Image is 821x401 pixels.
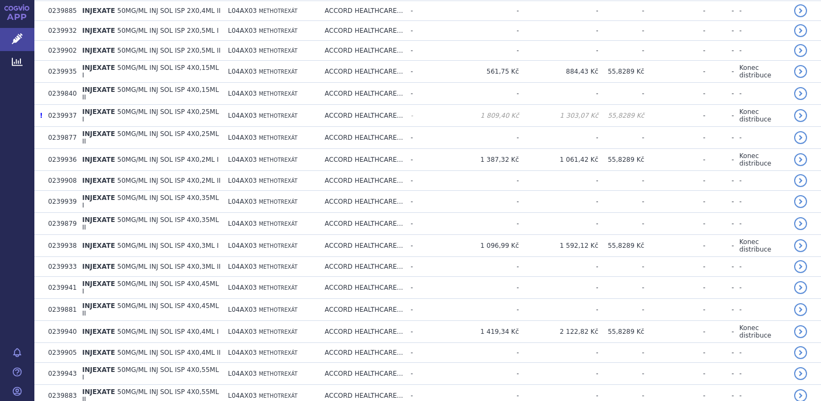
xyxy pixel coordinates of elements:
[443,105,518,127] td: 1 809,40 Kč
[405,127,443,149] td: -
[519,21,599,41] td: -
[644,235,705,257] td: -
[40,112,42,119] span: Poslední data tohoto produktu jsou ze SCAU platného k 01.05.2023.
[644,171,705,191] td: -
[259,48,298,54] span: METHOTREXÁT
[705,61,734,83] td: -
[734,363,789,385] td: -
[319,235,405,257] td: ACCORD HEALTHCARE...
[228,177,257,184] span: L04AX03
[644,21,705,41] td: -
[519,171,599,191] td: -
[794,303,807,316] a: detail
[405,213,443,235] td: -
[443,277,518,299] td: -
[82,27,115,34] span: INJEXATE
[443,171,518,191] td: -
[599,127,645,149] td: -
[405,83,443,105] td: -
[117,349,220,356] span: 50MG/ML INJ SOL ISP 4X0,4ML II
[443,191,518,213] td: -
[794,87,807,100] a: detail
[259,91,298,97] span: METHOTREXÁT
[734,213,789,235] td: -
[228,220,257,227] span: L04AX03
[259,199,298,205] span: METHOTREXÁT
[405,149,443,171] td: -
[734,235,789,257] td: Konec distribuce
[42,257,76,277] td: 0239933
[117,263,220,270] span: 50MG/ML INJ SOL ISP 4X0,3ML II
[443,41,518,61] td: -
[705,171,734,191] td: -
[599,235,645,257] td: 55,8289 Kč
[228,134,257,141] span: L04AX03
[443,363,518,385] td: -
[705,149,734,171] td: -
[405,257,443,277] td: -
[82,194,219,209] span: 50MG/ML INJ SOL ISP 4X0,35ML I
[794,44,807,57] a: detail
[405,61,443,83] td: -
[443,299,518,321] td: -
[82,366,219,381] span: 50MG/ML INJ SOL ISP 4X0,55ML I
[117,27,219,34] span: 50MG/ML INJ SOL ISP 2X0,5ML I
[259,243,298,249] span: METHOTREXÁT
[42,343,76,363] td: 0239905
[259,264,298,270] span: METHOTREXÁT
[734,61,789,83] td: Konec distribuce
[705,299,734,321] td: -
[42,171,76,191] td: 0239908
[319,127,405,149] td: ACCORD HEALTHCARE...
[259,157,298,163] span: METHOTREXÁT
[319,363,405,385] td: ACCORD HEALTHCARE...
[82,86,219,101] span: 50MG/ML INJ SOL ISP 4X0,15ML II
[405,343,443,363] td: -
[443,343,518,363] td: -
[259,178,298,184] span: METHOTREXÁT
[228,68,257,75] span: L04AX03
[644,105,705,127] td: -
[82,86,115,94] span: INJEXATE
[443,321,518,343] td: 1 419,34 Kč
[405,277,443,299] td: -
[259,113,298,119] span: METHOTREXÁT
[405,1,443,21] td: -
[794,367,807,380] a: detail
[794,24,807,37] a: detail
[443,213,518,235] td: -
[734,41,789,61] td: -
[82,177,115,184] span: INJEXATE
[259,350,298,356] span: METHOTREXÁT
[794,174,807,187] a: detail
[228,7,257,15] span: L04AX03
[405,105,443,127] td: -
[42,191,76,213] td: 0239939
[644,299,705,321] td: -
[599,83,645,105] td: -
[82,7,115,15] span: INJEXATE
[405,299,443,321] td: -
[705,277,734,299] td: -
[443,21,518,41] td: -
[82,263,115,270] span: INJEXATE
[599,277,645,299] td: -
[319,21,405,41] td: ACCORD HEALTHCARE...
[794,109,807,122] a: detail
[519,191,599,213] td: -
[644,363,705,385] td: -
[42,213,76,235] td: 0239879
[794,239,807,252] a: detail
[734,321,789,343] td: Konec distribuce
[228,370,257,377] span: L04AX03
[228,392,257,399] span: L04AX03
[734,299,789,321] td: -
[644,83,705,105] td: -
[228,263,257,270] span: L04AX03
[519,1,599,21] td: -
[734,105,789,127] td: Konec distribuce
[82,194,115,202] span: INJEXATE
[259,8,298,14] span: METHOTREXÁT
[599,343,645,363] td: -
[794,260,807,273] a: detail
